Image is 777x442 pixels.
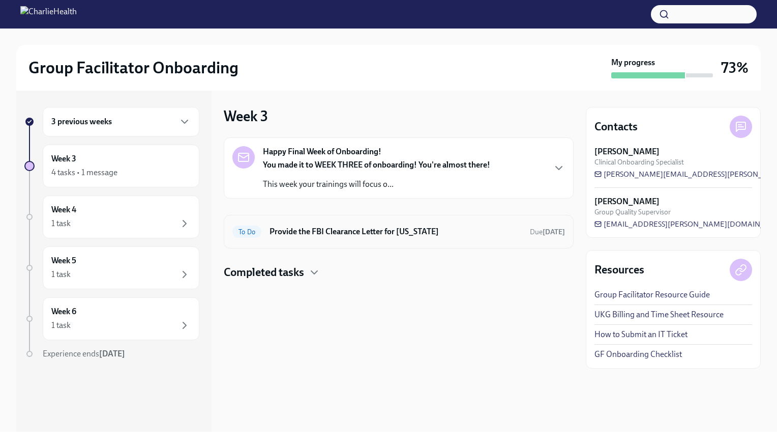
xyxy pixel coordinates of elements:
[594,119,638,134] h4: Contacts
[543,228,565,236] strong: [DATE]
[51,153,76,164] h6: Week 3
[51,218,71,229] div: 1 task
[99,349,125,358] strong: [DATE]
[51,269,71,280] div: 1 task
[43,107,199,136] div: 3 previous weeks
[594,289,710,300] a: Group Facilitator Resource Guide
[51,167,117,178] div: 4 tasks • 1 message
[43,349,125,358] span: Experience ends
[28,58,238,78] h2: Group Facilitator Onboarding
[232,224,565,240] a: To DoProvide the FBI Clearance Letter for [US_STATE]Due[DATE]
[594,157,684,167] span: Clinical Onboarding Specialist
[24,297,199,340] a: Week 61 task
[594,262,644,278] h4: Resources
[611,57,655,68] strong: My progress
[51,204,76,215] h6: Week 4
[20,6,77,22] img: CharlieHealth
[594,146,660,157] strong: [PERSON_NAME]
[263,179,490,190] p: This week your trainings will focus o...
[263,146,381,157] strong: Happy Final Week of Onboarding!
[24,145,199,187] a: Week 34 tasks • 1 message
[51,255,76,266] h6: Week 5
[51,306,76,317] h6: Week 6
[530,228,565,236] span: Due
[224,265,304,280] h4: Completed tasks
[224,107,268,125] h3: Week 3
[594,349,682,360] a: GF Onboarding Checklist
[594,309,724,320] a: UKG Billing and Time Sheet Resource
[594,207,671,217] span: Group Quality Supervisor
[51,320,71,331] div: 1 task
[721,59,749,77] h3: 73%
[24,246,199,289] a: Week 51 task
[232,228,261,236] span: To Do
[594,196,660,207] strong: [PERSON_NAME]
[530,227,565,237] span: October 8th, 2025 10:00
[270,226,522,237] h6: Provide the FBI Clearance Letter for [US_STATE]
[224,265,574,280] div: Completed tasks
[594,329,688,340] a: How to Submit an IT Ticket
[24,196,199,238] a: Week 41 task
[263,160,490,170] strong: You made it to WEEK THREE of onboarding! You're almost there!
[51,116,112,127] h6: 3 previous weeks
